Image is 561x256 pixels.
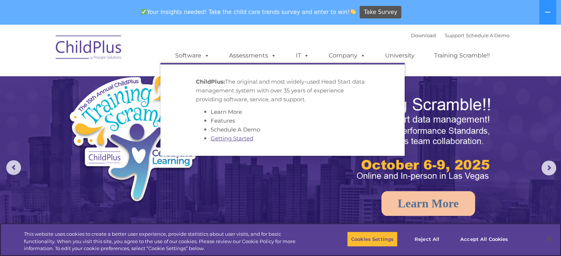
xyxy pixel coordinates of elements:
a: Schedule A Demo [211,126,260,133]
a: Take Survey [360,6,401,19]
a: Training Scramble!! [427,48,497,63]
a: Features [211,117,235,124]
button: Close [541,231,557,247]
a: Learn More [381,191,475,216]
img: 👏 [350,9,356,14]
span: Last name [103,49,125,54]
button: Reject All [404,231,450,247]
font: | [411,32,509,38]
span: Your insights needed! Take the child care trends survey and enter to win! [138,5,359,19]
span: Take Survey [364,6,397,19]
a: Support [445,32,464,38]
a: Download [411,32,436,38]
button: Cookies Settings [347,231,398,247]
img: ChildPlus by Procare Solutions [52,30,126,67]
a: University [378,48,422,63]
a: Learn More [211,108,242,115]
img: ✅ [141,9,146,14]
div: This website uses cookies to create a better user experience, provide statistics about user visit... [24,231,309,252]
a: Schedule A Demo [466,32,509,38]
a: Getting Started [211,135,253,142]
p: The original and most widely-used Head Start data management system with over 35 years of experie... [196,77,369,104]
a: Assessments [222,48,284,63]
a: Company [321,48,373,63]
strong: ChildPlus: [196,78,225,85]
a: IT [288,48,316,63]
a: Software [168,48,217,63]
button: Accept All Cookies [456,231,512,247]
span: Phone number [103,79,134,84]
